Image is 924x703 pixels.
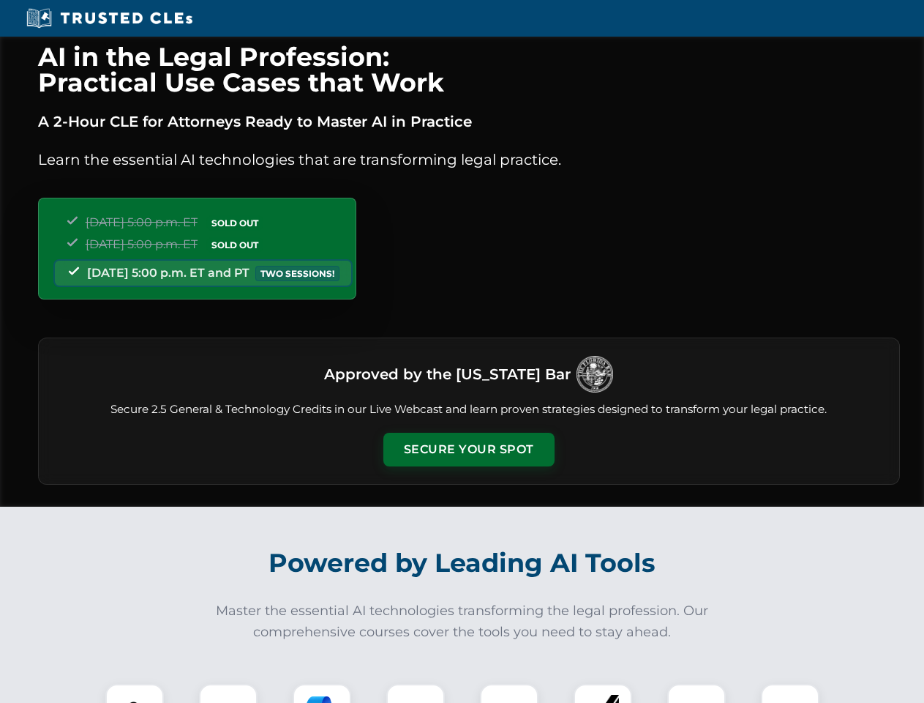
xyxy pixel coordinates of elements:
button: Secure Your Spot [383,433,555,466]
img: Trusted CLEs [22,7,197,29]
h1: AI in the Legal Profession: Practical Use Cases that Work [38,44,900,95]
span: SOLD OUT [206,215,263,231]
p: Learn the essential AI technologies that are transforming legal practice. [38,148,900,171]
p: A 2-Hour CLE for Attorneys Ready to Master AI in Practice [38,110,900,133]
img: Logo [576,356,613,393]
span: [DATE] 5:00 p.m. ET [86,237,198,251]
h2: Powered by Leading AI Tools [57,538,868,589]
span: SOLD OUT [206,237,263,253]
h3: Approved by the [US_STATE] Bar [324,361,571,387]
p: Secure 2.5 General & Technology Credits in our Live Webcast and learn proven strategies designed ... [56,401,882,418]
span: [DATE] 5:00 p.m. ET [86,215,198,229]
p: Master the essential AI technologies transforming the legal profession. Our comprehensive courses... [206,600,718,643]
